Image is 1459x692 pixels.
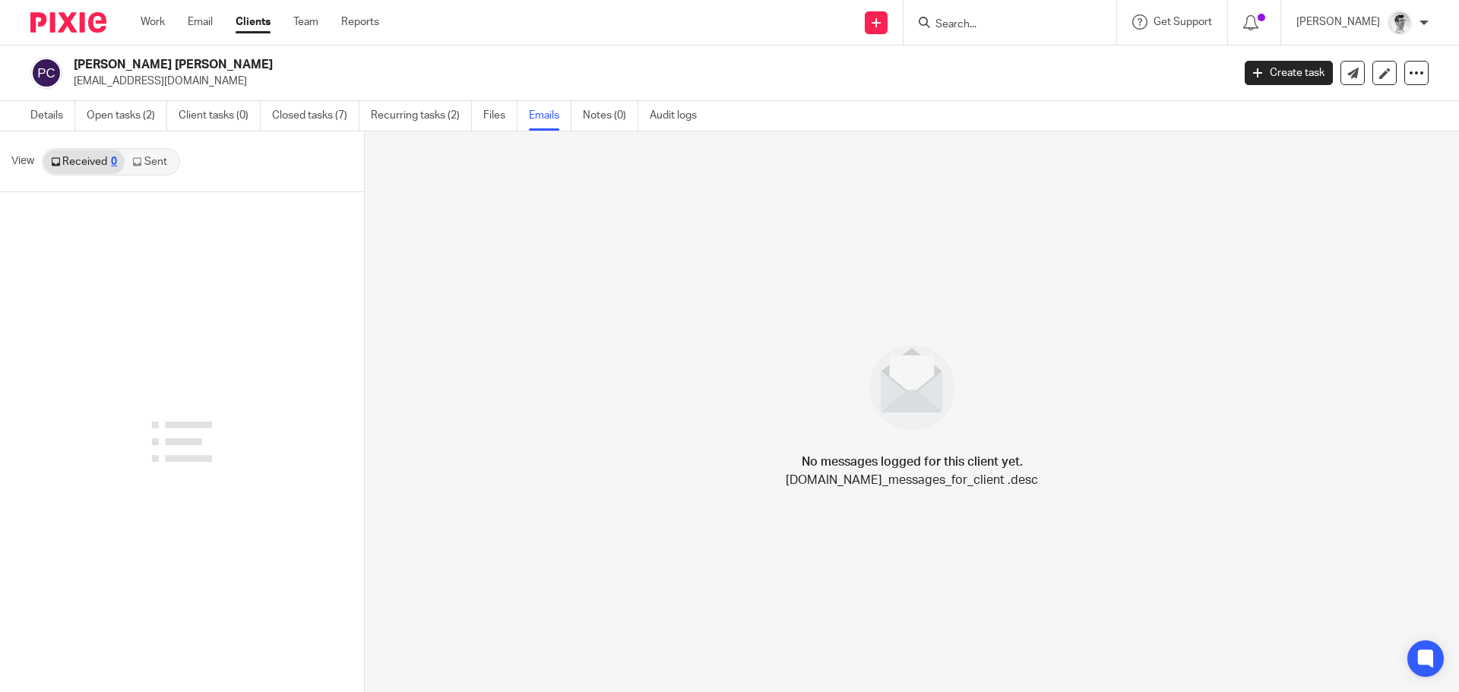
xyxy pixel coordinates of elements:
[1296,14,1380,30] p: [PERSON_NAME]
[11,153,34,169] span: View
[30,101,75,131] a: Details
[74,57,992,73] h2: [PERSON_NAME] [PERSON_NAME]
[141,14,165,30] a: Work
[236,14,271,30] a: Clients
[371,101,472,131] a: Recurring tasks (2)
[650,101,708,131] a: Audit logs
[583,101,638,131] a: Notes (0)
[934,18,1071,32] input: Search
[786,471,1038,489] p: [DOMAIN_NAME]_messages_for_client .desc
[30,12,106,33] img: Pixie
[859,335,965,441] img: image
[1388,11,1412,35] img: Adam_2025.jpg
[483,101,517,131] a: Files
[125,150,178,174] a: Sent
[43,150,125,174] a: Received0
[87,101,167,131] a: Open tasks (2)
[341,14,379,30] a: Reports
[1245,61,1333,85] a: Create task
[802,453,1023,471] h4: No messages logged for this client yet.
[529,101,571,131] a: Emails
[74,74,1222,89] p: [EMAIL_ADDRESS][DOMAIN_NAME]
[111,156,117,167] div: 0
[188,14,213,30] a: Email
[272,101,359,131] a: Closed tasks (7)
[1154,17,1212,27] span: Get Support
[179,101,261,131] a: Client tasks (0)
[30,57,62,89] img: svg%3E
[293,14,318,30] a: Team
